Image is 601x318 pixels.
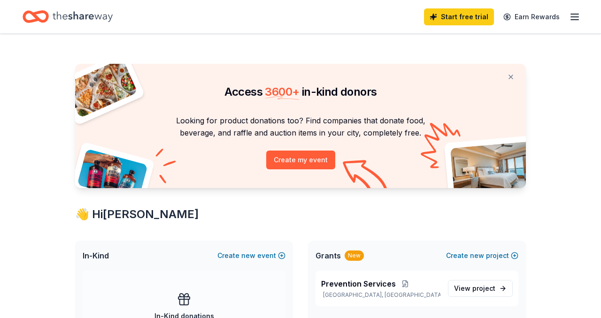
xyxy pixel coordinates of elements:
div: New [345,250,364,261]
a: Home [23,6,113,28]
span: project [472,284,495,292]
div: 👋 Hi [PERSON_NAME] [75,207,526,222]
button: Createnewevent [217,250,285,261]
span: In-Kind [83,250,109,261]
span: Prevention Services [321,278,396,289]
span: View [454,283,495,294]
p: Looking for product donations too? Find companies that donate food, beverage, and raffle and auct... [86,114,515,139]
img: Pizza [65,58,138,118]
button: Create my event [266,151,335,169]
span: 3600 + [265,85,299,98]
a: Start free trial [424,8,494,25]
span: Access in-kind donors [224,85,377,98]
span: new [470,250,484,261]
a: Earn Rewards [498,8,565,25]
p: [GEOGRAPHIC_DATA], [GEOGRAPHIC_DATA] [321,291,440,299]
a: View project [448,280,513,297]
button: Createnewproject [446,250,518,261]
img: Curvy arrow [343,160,390,195]
span: new [241,250,255,261]
span: Grants [316,250,341,261]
